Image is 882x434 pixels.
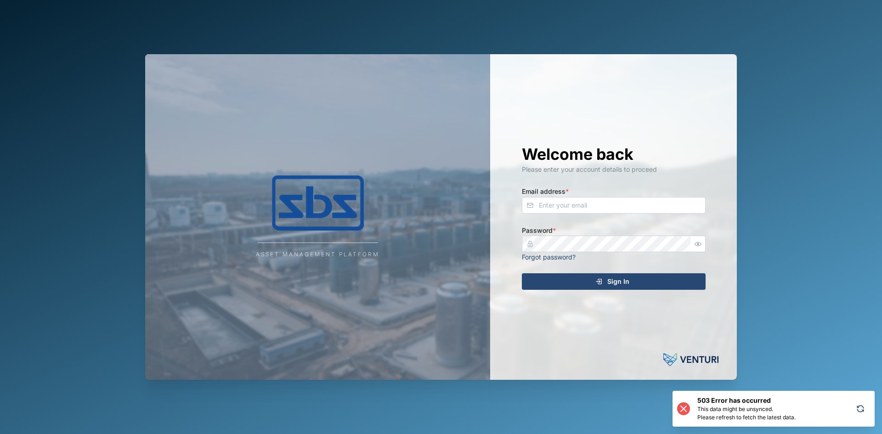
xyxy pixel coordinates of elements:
[697,395,796,405] h6: 503 Error has occurred
[522,273,706,290] button: Sign In
[522,186,569,197] label: Email address
[226,175,410,231] img: Company Logo
[697,413,796,422] div: Please refresh to fetch the latest data.
[607,274,629,289] span: Sign In
[697,405,796,414] div: This data might be unsynced.
[663,350,718,369] img: Powered by: Venturi
[522,225,556,236] label: Password
[522,164,706,175] div: Please enter your account details to proceed
[522,144,706,164] h1: Welcome back
[522,253,576,261] a: Forgot password?
[256,250,379,259] div: Asset Management Platform
[522,197,706,214] input: Enter your email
